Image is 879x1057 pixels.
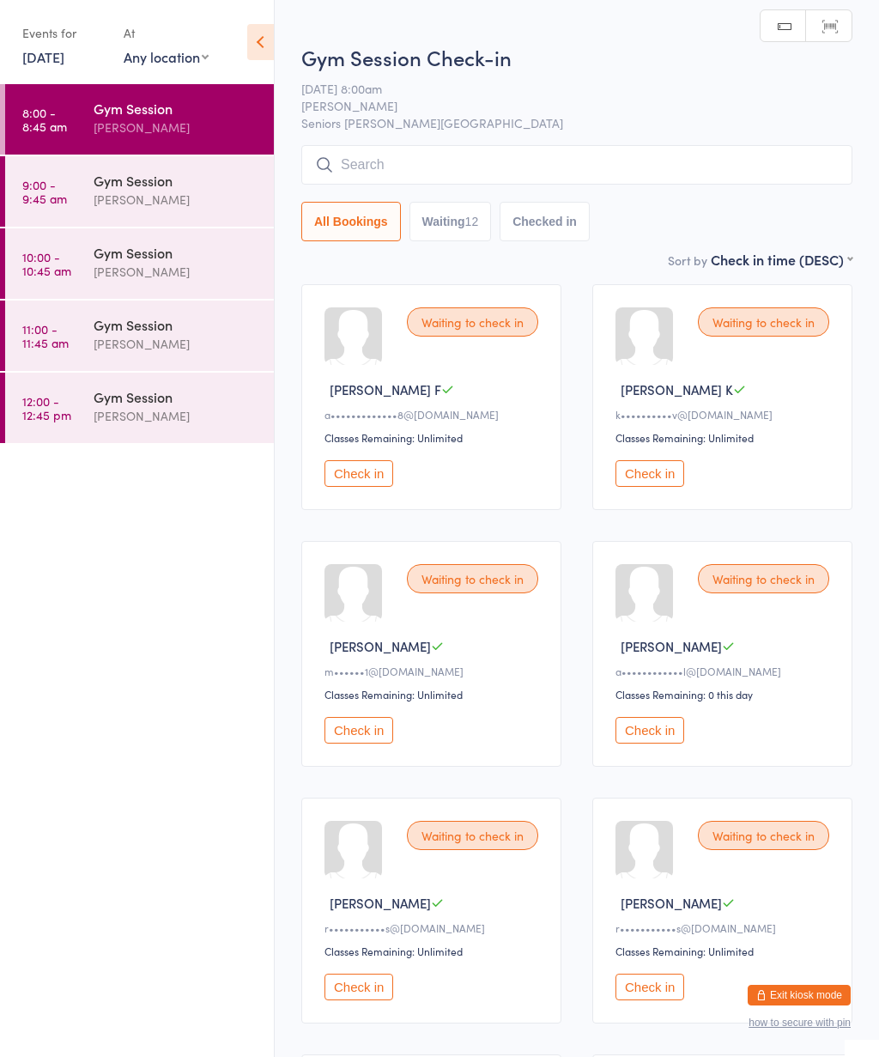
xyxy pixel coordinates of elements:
[22,106,67,133] time: 8:00 - 8:45 am
[698,564,829,593] div: Waiting to check in
[94,190,259,210] div: [PERSON_NAME]
[124,19,209,47] div: At
[324,944,543,958] div: Classes Remaining: Unlimited
[698,307,829,337] div: Waiting to check in
[615,687,834,702] div: Classes Remaining: 0 this day
[301,114,852,131] span: Seniors [PERSON_NAME][GEOGRAPHIC_DATA]
[324,920,543,935] div: r•••••••••••s@[DOMAIN_NAME]
[698,821,829,850] div: Waiting to check in
[22,19,106,47] div: Events for
[711,250,852,269] div: Check in time (DESC)
[324,460,393,487] button: Check in
[301,43,852,71] h2: Gym Session Check-in
[407,821,538,850] div: Waiting to check in
[94,406,259,426] div: [PERSON_NAME]
[409,202,492,241] button: Waiting12
[500,202,590,241] button: Checked in
[301,202,401,241] button: All Bookings
[615,664,834,678] div: a••••••••••••l@[DOMAIN_NAME]
[324,687,543,702] div: Classes Remaining: Unlimited
[301,97,826,114] span: [PERSON_NAME]
[407,564,538,593] div: Waiting to check in
[324,717,393,744] button: Check in
[407,307,538,337] div: Waiting to check in
[22,47,64,66] a: [DATE]
[5,373,274,443] a: 12:00 -12:45 pmGym Session[PERSON_NAME]
[621,380,733,398] span: [PERSON_NAME] K
[330,637,431,655] span: [PERSON_NAME]
[615,430,834,445] div: Classes Remaining: Unlimited
[124,47,209,66] div: Any location
[330,894,431,912] span: [PERSON_NAME]
[22,322,69,349] time: 11:00 - 11:45 am
[668,252,707,269] label: Sort by
[615,974,684,1000] button: Check in
[94,315,259,334] div: Gym Session
[465,215,479,228] div: 12
[22,250,71,277] time: 10:00 - 10:45 am
[615,407,834,422] div: k••••••••••v@[DOMAIN_NAME]
[330,380,441,398] span: [PERSON_NAME] F
[94,99,259,118] div: Gym Session
[301,145,852,185] input: Search
[301,80,826,97] span: [DATE] 8:00am
[615,717,684,744] button: Check in
[5,301,274,371] a: 11:00 -11:45 amGym Session[PERSON_NAME]
[94,118,259,137] div: [PERSON_NAME]
[94,243,259,262] div: Gym Session
[5,156,274,227] a: 9:00 -9:45 amGym Session[PERSON_NAME]
[22,394,71,422] time: 12:00 - 12:45 pm
[748,985,851,1005] button: Exit kiosk mode
[94,262,259,282] div: [PERSON_NAME]
[621,637,722,655] span: [PERSON_NAME]
[615,944,834,958] div: Classes Remaining: Unlimited
[22,178,67,205] time: 9:00 - 9:45 am
[94,334,259,354] div: [PERSON_NAME]
[324,430,543,445] div: Classes Remaining: Unlimited
[324,974,393,1000] button: Check in
[94,171,259,190] div: Gym Session
[5,228,274,299] a: 10:00 -10:45 amGym Session[PERSON_NAME]
[5,84,274,155] a: 8:00 -8:45 amGym Session[PERSON_NAME]
[324,407,543,422] div: a•••••••••••••8@[DOMAIN_NAME]
[615,460,684,487] button: Check in
[621,894,722,912] span: [PERSON_NAME]
[615,920,834,935] div: r•••••••••••s@[DOMAIN_NAME]
[94,387,259,406] div: Gym Session
[749,1017,851,1029] button: how to secure with pin
[324,664,543,678] div: m••••••1@[DOMAIN_NAME]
